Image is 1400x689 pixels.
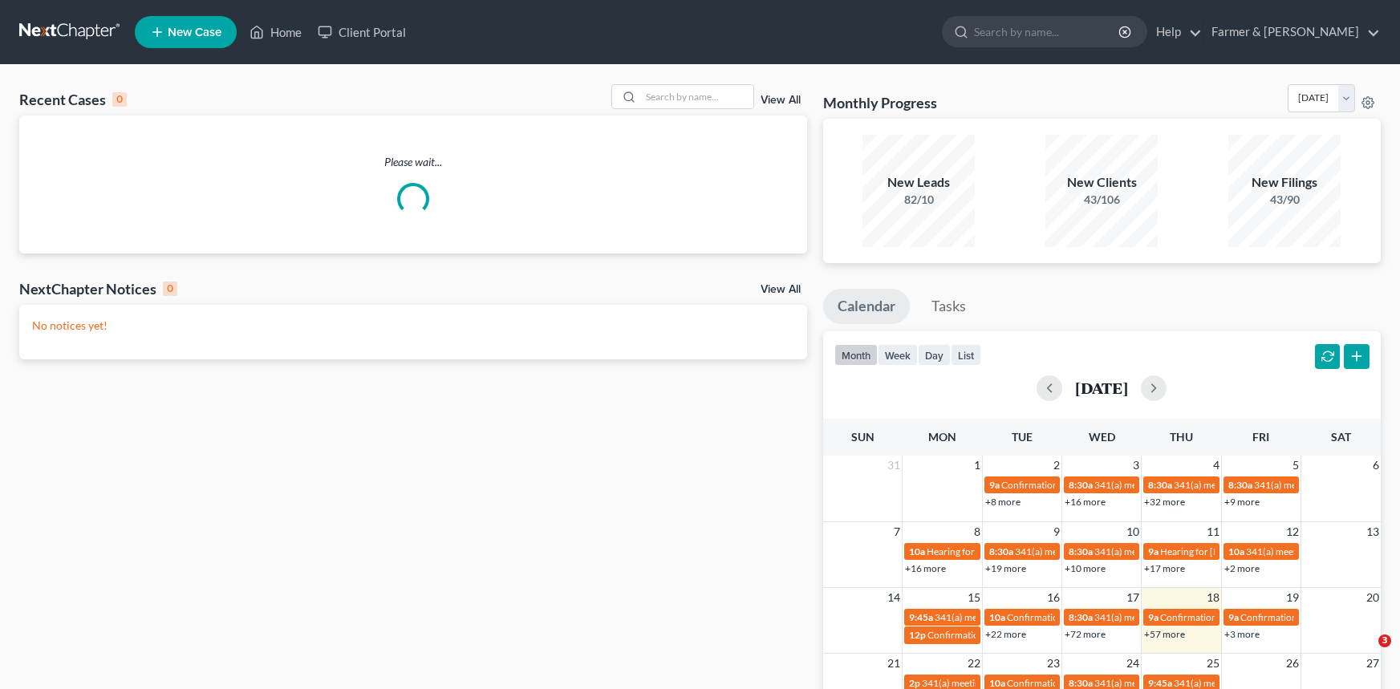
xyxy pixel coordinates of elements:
span: 9a [1228,611,1239,623]
a: Farmer & [PERSON_NAME] [1203,18,1380,47]
div: 43/106 [1045,192,1158,208]
span: 11 [1205,522,1221,541]
div: Recent Cases [19,90,127,109]
div: New Clients [1045,173,1158,192]
span: Confirmation hearing for [PERSON_NAME] [1160,611,1342,623]
a: +10 more [1065,562,1106,574]
p: Please wait... [19,154,807,170]
span: Mon [928,430,956,444]
div: 43/90 [1228,192,1341,208]
a: Client Portal [310,18,414,47]
span: 3 [1378,634,1391,647]
span: 20 [1365,588,1381,607]
a: +16 more [1065,496,1106,508]
span: 10a [989,611,1005,623]
span: Confirmation hearing for [PERSON_NAME] & [PERSON_NAME] [927,629,1195,641]
a: Help [1148,18,1202,47]
a: +16 more [905,562,946,574]
span: 6 [1371,456,1381,475]
span: 341(a) meeting for [PERSON_NAME] [1094,479,1249,491]
span: 22 [966,654,982,673]
span: 5 [1291,456,1301,475]
span: Sun [851,430,874,444]
span: Confirmation hearing for [PERSON_NAME] [1007,677,1189,689]
span: Thu [1170,430,1193,444]
span: 8:30a [1069,479,1093,491]
span: 8:30a [1148,479,1172,491]
span: 14 [886,588,902,607]
span: Confirmation hearing for [PERSON_NAME] [1001,479,1183,491]
span: 4 [1211,456,1221,475]
iframe: Intercom live chat [1345,634,1384,673]
a: +2 more [1224,562,1260,574]
span: 25 [1205,654,1221,673]
span: 10a [1228,545,1244,557]
span: Wed [1089,430,1115,444]
a: +19 more [985,562,1026,574]
div: New Filings [1228,173,1341,192]
div: 0 [112,92,127,107]
span: 26 [1284,654,1301,673]
span: 10 [1125,522,1141,541]
span: 8:30a [1069,611,1093,623]
span: Sat [1331,430,1351,444]
span: Confirmation hearing for [PERSON_NAME] [1007,611,1189,623]
h3: Monthly Progress [823,93,937,112]
span: 341(a) meeting for [PERSON_NAME] & [PERSON_NAME] [1094,611,1334,623]
button: month [834,344,878,366]
span: 19 [1284,588,1301,607]
span: 1 [972,456,982,475]
p: No notices yet! [32,318,794,334]
a: +3 more [1224,628,1260,640]
a: Calendar [823,289,910,324]
span: 10a [989,677,1005,689]
a: +8 more [985,496,1021,508]
span: 341(a) meeting for [PERSON_NAME] [1094,545,1249,557]
span: 10a [909,545,925,557]
a: Tasks [917,289,980,324]
span: 2p [909,677,920,689]
input: Search by name... [974,17,1121,47]
a: Home [241,18,310,47]
button: week [878,344,918,366]
a: +9 more [1224,496,1260,508]
div: 82/10 [862,192,975,208]
span: 8:30a [1069,677,1093,689]
span: 21 [886,654,902,673]
span: Hearing for [PERSON_NAME] & [PERSON_NAME] [927,545,1137,557]
span: 12 [1284,522,1301,541]
div: NextChapter Notices [19,279,177,298]
span: 9a [1148,545,1159,557]
span: 16 [1045,588,1061,607]
a: +72 more [1065,628,1106,640]
span: Tue [1012,430,1033,444]
span: 13 [1365,522,1381,541]
span: 9a [989,479,1000,491]
button: list [951,344,981,366]
span: 8:30a [989,545,1013,557]
div: 0 [163,282,177,296]
span: 17 [1125,588,1141,607]
span: 9 [1052,522,1061,541]
a: +22 more [985,628,1026,640]
a: +17 more [1144,562,1185,574]
span: 8 [972,522,982,541]
span: 9:45a [909,611,933,623]
span: 8:30a [1228,479,1252,491]
span: 23 [1045,654,1061,673]
a: View All [761,95,801,106]
span: 341(a) meeting for [PERSON_NAME] [935,611,1090,623]
span: 15 [966,588,982,607]
span: 7 [892,522,902,541]
span: 2 [1052,456,1061,475]
span: 9a [1148,611,1159,623]
span: 341(a) meeting for [PERSON_NAME] [1174,479,1329,491]
span: 3 [1131,456,1141,475]
div: New Leads [862,173,975,192]
a: View All [761,284,801,295]
span: 8:30a [1069,545,1093,557]
span: 341(a) meeting for [PERSON_NAME] & [PERSON_NAME] [1015,545,1255,557]
span: 341(a) meeting for [PERSON_NAME] [1094,677,1249,689]
a: +32 more [1144,496,1185,508]
span: 18 [1205,588,1221,607]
